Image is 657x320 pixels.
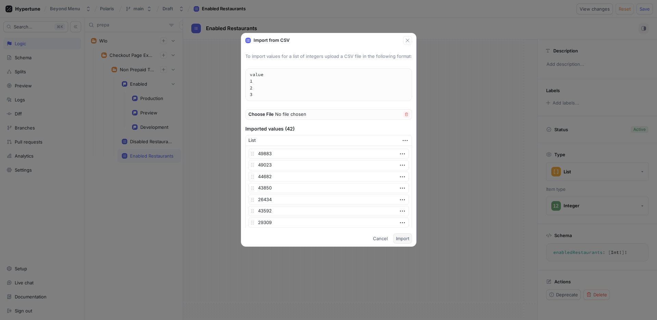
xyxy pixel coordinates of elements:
[393,233,412,244] button: Import
[248,172,409,182] input: Enter number here
[248,149,409,159] input: Enter number here
[246,69,412,101] textarea: value 1 2 3
[248,160,409,170] input: Enter number here
[254,37,289,44] p: Import from CSV
[248,137,256,144] div: List
[396,236,409,241] span: Import
[370,233,390,244] button: Cancel
[248,206,409,216] input: Enter number here
[245,125,412,132] p: Imported values ( 42 )
[248,218,409,228] input: Enter number here
[248,195,409,205] input: Enter number here
[245,53,412,60] p: To import values for a list of integers upload a CSV file in the following format:
[248,183,409,193] input: Enter number here
[403,111,410,118] button: Clear
[373,236,388,241] span: Cancel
